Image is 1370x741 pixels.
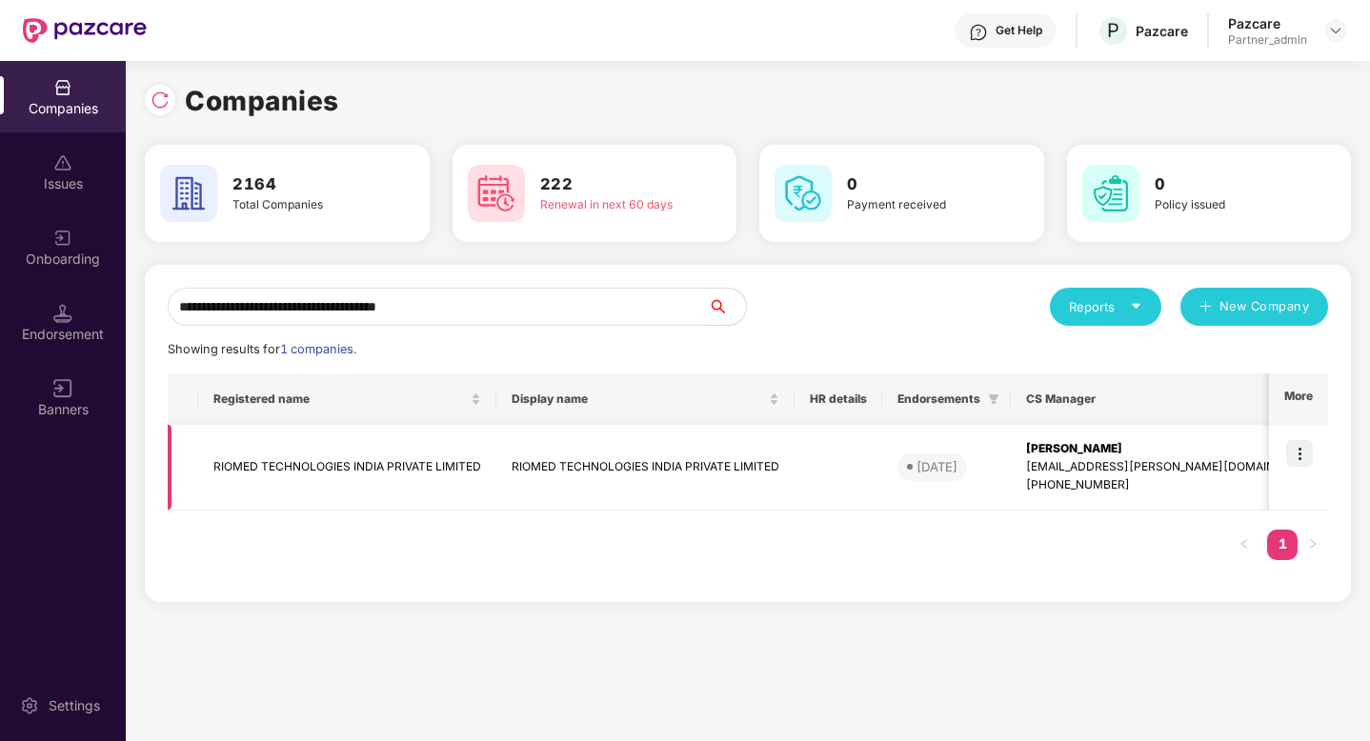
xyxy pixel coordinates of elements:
span: Endorsements [897,391,980,407]
img: svg+xml;base64,PHN2ZyB3aWR0aD0iMTQuNSIgaGVpZ2h0PSIxNC41IiB2aWV3Qm94PSIwIDAgMTYgMTYiIGZpbGw9Im5vbm... [53,304,72,323]
button: plusNew Company [1180,288,1328,326]
span: Showing results for [168,342,356,356]
div: [PHONE_NUMBER] [1026,476,1318,494]
div: [DATE] [917,457,957,476]
div: Get Help [996,23,1042,38]
div: Pazcare [1228,14,1307,32]
td: RIOMED TECHNOLOGIES INDIA PRIVATE LIMITED [496,425,795,511]
th: More [1269,373,1328,425]
th: Registered name [198,373,496,425]
button: left [1229,530,1259,560]
img: svg+xml;base64,PHN2ZyB4bWxucz0iaHR0cDovL3d3dy53My5vcmcvMjAwMC9zdmciIHdpZHRoPSI2MCIgaGVpZ2h0PSI2MC... [468,165,525,222]
div: Total Companies [232,196,374,214]
img: icon [1286,440,1313,467]
img: svg+xml;base64,PHN2ZyBpZD0iSXNzdWVzX2Rpc2FibGVkIiB4bWxucz0iaHR0cDovL3d3dy53My5vcmcvMjAwMC9zdmciIH... [53,153,72,172]
td: RIOMED TECHNOLOGIES INDIA PRIVATE LIMITED [198,425,496,511]
h1: Companies [185,80,339,122]
img: svg+xml;base64,PHN2ZyBpZD0iRHJvcGRvd24tMzJ4MzIiIHhtbG5zPSJodHRwOi8vd3d3LnczLm9yZy8yMDAwL3N2ZyIgd2... [1328,23,1343,38]
div: Reports [1069,297,1142,316]
span: Display name [512,391,765,407]
div: Renewal in next 60 days [540,196,682,214]
div: [EMAIL_ADDRESS][PERSON_NAME][DOMAIN_NAME] [1026,458,1318,476]
button: search [707,288,747,326]
span: filter [984,388,1003,411]
img: svg+xml;base64,PHN2ZyBpZD0iQ29tcGFuaWVzIiB4bWxucz0iaHR0cDovL3d3dy53My5vcmcvMjAwMC9zdmciIHdpZHRoPS... [53,78,72,97]
div: [PERSON_NAME] [1026,440,1318,458]
img: svg+xml;base64,PHN2ZyB4bWxucz0iaHR0cDovL3d3dy53My5vcmcvMjAwMC9zdmciIHdpZHRoPSI2MCIgaGVpZ2h0PSI2MC... [775,165,832,222]
li: Previous Page [1229,530,1259,560]
li: Next Page [1298,530,1328,560]
div: Pazcare [1136,22,1188,40]
img: svg+xml;base64,PHN2ZyBpZD0iUmVsb2FkLTMyeDMyIiB4bWxucz0iaHR0cDovL3d3dy53My5vcmcvMjAwMC9zdmciIHdpZH... [151,90,170,110]
img: svg+xml;base64,PHN2ZyB3aWR0aD0iMjAiIGhlaWdodD0iMjAiIHZpZXdCb3g9IjAgMCAyMCAyMCIgZmlsbD0ibm9uZSIgeG... [53,229,72,248]
span: plus [1199,300,1212,315]
span: New Company [1219,297,1310,316]
img: svg+xml;base64,PHN2ZyBpZD0iSGVscC0zMngzMiIgeG1sbnM9Imh0dHA6Ly93d3cudzMub3JnLzIwMDAvc3ZnIiB3aWR0aD... [969,23,988,42]
img: svg+xml;base64,PHN2ZyB4bWxucz0iaHR0cDovL3d3dy53My5vcmcvMjAwMC9zdmciIHdpZHRoPSI2MCIgaGVpZ2h0PSI2MC... [1082,165,1139,222]
span: filter [988,393,999,405]
th: HR details [795,373,882,425]
h3: 0 [1155,172,1297,197]
h3: 222 [540,172,682,197]
div: Settings [43,696,106,715]
div: Policy issued [1155,196,1297,214]
li: 1 [1267,530,1298,560]
span: P [1107,19,1119,42]
img: svg+xml;base64,PHN2ZyB4bWxucz0iaHR0cDovL3d3dy53My5vcmcvMjAwMC9zdmciIHdpZHRoPSI2MCIgaGVpZ2h0PSI2MC... [160,165,217,222]
h3: 0 [847,172,989,197]
span: caret-down [1130,300,1142,312]
button: right [1298,530,1328,560]
span: left [1239,538,1250,550]
th: Display name [496,373,795,425]
span: search [707,299,746,314]
h3: 2164 [232,172,374,197]
span: right [1307,538,1319,550]
div: Partner_admin [1228,32,1307,48]
img: svg+xml;base64,PHN2ZyBpZD0iU2V0dGluZy0yMHgyMCIgeG1sbnM9Imh0dHA6Ly93d3cudzMub3JnLzIwMDAvc3ZnIiB3aW... [20,696,39,715]
img: New Pazcare Logo [23,18,147,43]
a: 1 [1267,530,1298,558]
span: Registered name [213,391,467,407]
span: CS Manager [1026,391,1302,407]
img: svg+xml;base64,PHN2ZyB3aWR0aD0iMTYiIGhlaWdodD0iMTYiIHZpZXdCb3g9IjAgMCAxNiAxNiIgZmlsbD0ibm9uZSIgeG... [53,379,72,398]
div: Payment received [847,196,989,214]
span: 1 companies. [280,342,356,356]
